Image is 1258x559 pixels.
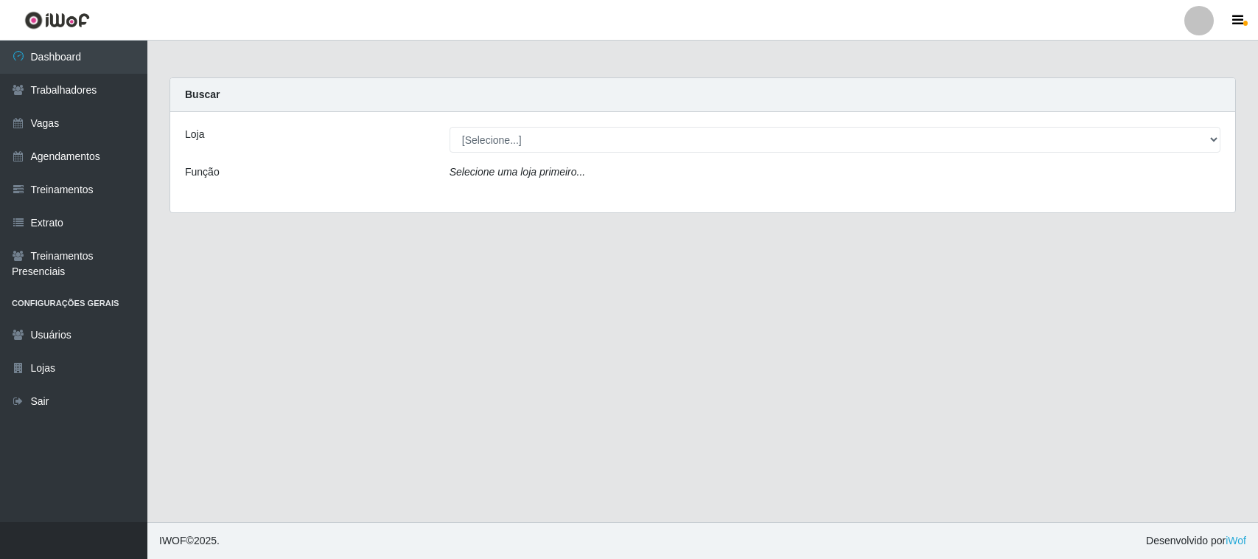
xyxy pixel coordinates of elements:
[450,166,585,178] i: Selecione uma loja primeiro...
[185,164,220,180] label: Função
[24,11,90,29] img: CoreUI Logo
[185,88,220,100] strong: Buscar
[159,535,186,546] span: IWOF
[1146,533,1246,549] span: Desenvolvido por
[1226,535,1246,546] a: iWof
[185,127,204,142] label: Loja
[159,533,220,549] span: © 2025 .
